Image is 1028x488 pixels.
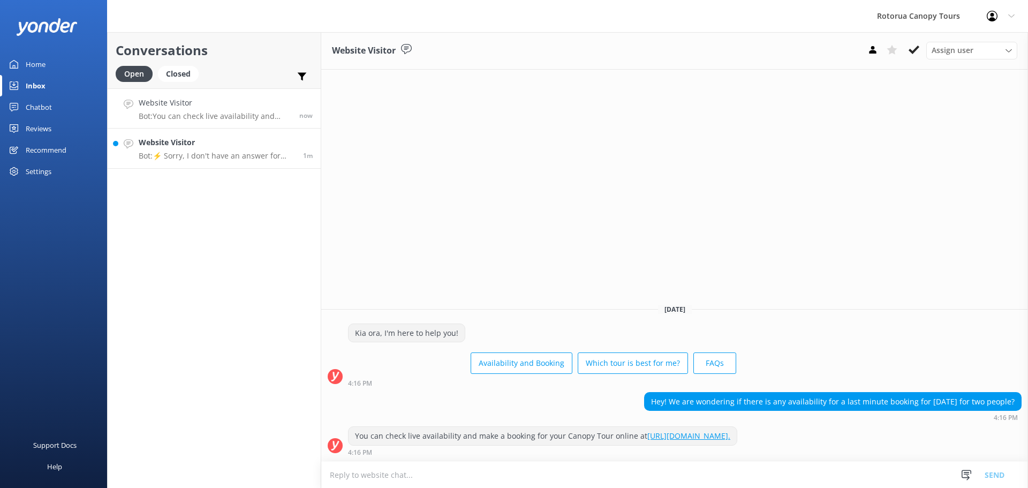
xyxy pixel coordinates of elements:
button: Availability and Booking [471,352,572,374]
div: Aug 25 2025 04:16pm (UTC +12:00) Pacific/Auckland [348,379,736,387]
span: Aug 25 2025 04:16pm (UTC +12:00) Pacific/Auckland [299,111,313,120]
div: Assign User [926,42,1017,59]
a: Open [116,67,158,79]
div: Recommend [26,139,66,161]
img: yonder-white-logo.png [16,18,78,36]
button: Which tour is best for me? [578,352,688,374]
div: Support Docs [33,434,77,456]
a: Closed [158,67,204,79]
span: Aug 25 2025 04:15pm (UTC +12:00) Pacific/Auckland [303,151,313,160]
div: Hey! We are wondering if there is any availability for a last minute booking for [DATE] for two p... [645,393,1021,411]
a: [URL][DOMAIN_NAME]. [647,431,730,441]
div: Reviews [26,118,51,139]
strong: 4:16 PM [348,380,372,387]
div: Aug 25 2025 04:16pm (UTC +12:00) Pacific/Auckland [348,448,737,456]
div: Open [116,66,153,82]
button: FAQs [693,352,736,374]
div: Help [47,456,62,477]
h4: Website Visitor [139,97,291,109]
span: [DATE] [658,305,692,314]
div: Kia ora, I'm here to help you! [349,324,465,342]
div: Closed [158,66,199,82]
h4: Website Visitor [139,137,295,148]
p: Bot: ⚡ Sorry, I don't have an answer for that. Could you please try and rephrase your question? A... [139,151,295,161]
strong: 4:16 PM [348,449,372,456]
a: Website VisitorBot:⚡ Sorry, I don't have an answer for that. Could you please try and rephrase yo... [108,129,321,169]
h3: Website Visitor [332,44,396,58]
div: Home [26,54,46,75]
div: You can check live availability and make a booking for your Canopy Tour online at [349,427,737,445]
span: Assign user [932,44,973,56]
p: Bot: You can check live availability and make a booking for your Canopy Tour online at [URL][DOMA... [139,111,291,121]
div: Aug 25 2025 04:16pm (UTC +12:00) Pacific/Auckland [644,414,1022,421]
h2: Conversations [116,40,313,61]
strong: 4:16 PM [994,415,1018,421]
div: Chatbot [26,96,52,118]
div: Settings [26,161,51,182]
div: Inbox [26,75,46,96]
a: Website VisitorBot:You can check live availability and make a booking for your Canopy Tour online... [108,88,321,129]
